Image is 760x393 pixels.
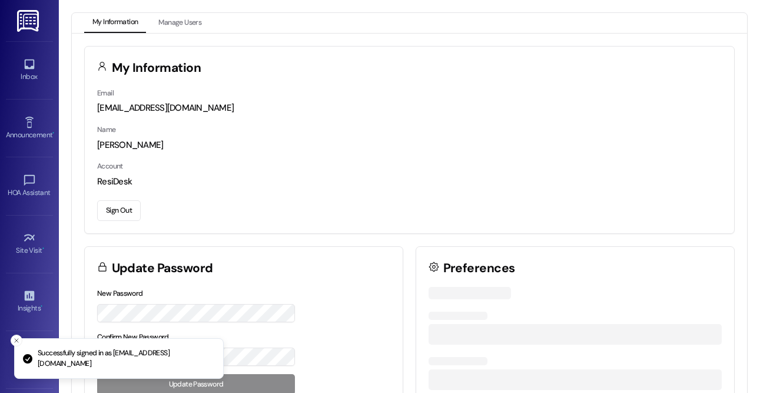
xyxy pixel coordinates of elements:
[443,262,515,275] h3: Preferences
[6,228,53,260] a: Site Visit •
[97,176,722,188] div: ResiDesk
[38,348,214,369] p: Successfully signed in as [EMAIL_ADDRESS][DOMAIN_NAME]
[42,245,44,253] span: •
[97,102,722,114] div: [EMAIL_ADDRESS][DOMAIN_NAME]
[112,62,201,74] h3: My Information
[97,161,123,171] label: Account
[84,13,146,33] button: My Information
[97,200,141,221] button: Sign Out
[52,129,54,137] span: •
[150,13,210,33] button: Manage Users
[6,286,53,318] a: Insights •
[97,125,116,134] label: Name
[97,289,143,298] label: New Password
[17,10,41,32] img: ResiDesk Logo
[97,139,722,151] div: [PERSON_NAME]
[11,335,22,346] button: Close toast
[41,302,42,311] span: •
[6,54,53,86] a: Inbox
[112,262,213,275] h3: Update Password
[97,88,114,98] label: Email
[6,344,53,376] a: Buildings
[6,170,53,202] a: HOA Assistant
